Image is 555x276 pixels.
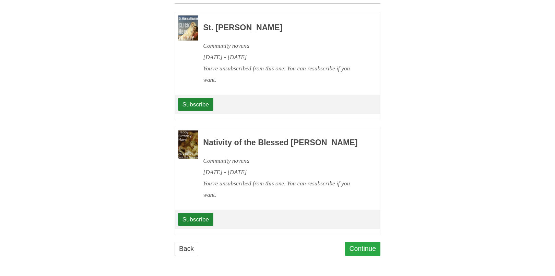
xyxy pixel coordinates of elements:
div: Community novena [203,155,362,166]
a: Continue [345,242,381,256]
div: [DATE] - [DATE] [203,166,362,178]
div: You're unsubscribed from this one. You can resubscribe if you want. [203,178,362,200]
div: Community novena [203,40,362,51]
img: Novena image [178,130,198,159]
a: Subscribe [178,213,213,226]
img: Novena image [178,15,198,41]
h3: St. [PERSON_NAME] [203,23,362,32]
div: You're unsubscribed from this one. You can resubscribe if you want. [203,63,362,85]
a: Subscribe [178,98,213,111]
a: Back [175,242,198,256]
h3: Nativity of the Blessed [PERSON_NAME] [203,138,362,147]
div: [DATE] - [DATE] [203,51,362,63]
